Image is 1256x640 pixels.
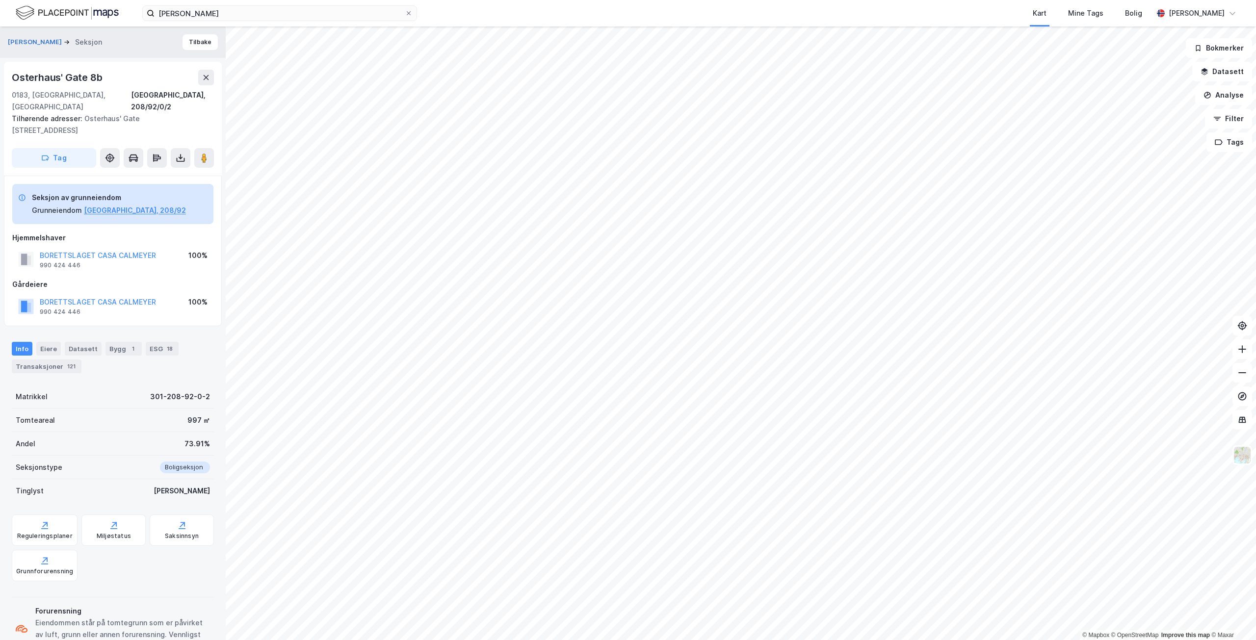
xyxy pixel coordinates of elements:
div: 100% [188,250,208,261]
div: Kart [1033,7,1047,19]
div: Tomteareal [16,414,55,426]
div: Hjemmelshaver [12,232,213,244]
div: Bygg [105,342,142,356]
div: [GEOGRAPHIC_DATA], 208/92/0/2 [131,89,214,113]
img: logo.f888ab2527a4732fd821a326f86c7f29.svg [16,4,119,22]
button: [GEOGRAPHIC_DATA], 208/92 [84,205,186,216]
div: 121 [65,361,78,371]
button: Tags [1206,132,1252,152]
div: 73.91% [184,438,210,450]
div: ESG [146,342,179,356]
a: Mapbox [1082,632,1109,639]
div: Grunnforurensning [16,567,73,575]
button: Datasett [1192,62,1252,81]
div: Seksjon av grunneiendom [32,192,186,204]
button: Tilbake [183,34,218,50]
button: Tag [12,148,96,168]
div: Saksinnsyn [165,532,199,540]
img: Z [1233,446,1252,464]
div: Info [12,342,32,356]
div: Tinglyst [16,485,44,497]
div: 100% [188,296,208,308]
div: 301-208-92-0-2 [150,391,210,403]
a: OpenStreetMap [1111,632,1159,639]
div: Grunneiendom [32,205,82,216]
div: Osterhaus' Gate [STREET_ADDRESS] [12,113,206,136]
div: [PERSON_NAME] [1169,7,1225,19]
div: Reguleringsplaner [17,532,73,540]
span: Tilhørende adresser: [12,114,84,123]
div: 0183, [GEOGRAPHIC_DATA], [GEOGRAPHIC_DATA] [12,89,131,113]
div: Seksjonstype [16,461,62,473]
div: 990 424 446 [40,261,80,269]
div: Kontrollprogram for chat [1207,593,1256,640]
div: Mine Tags [1068,7,1103,19]
div: Osterhaus' Gate 8b [12,70,104,85]
iframe: Chat Widget [1207,593,1256,640]
button: Bokmerker [1186,38,1252,58]
div: Gårdeiere [12,279,213,290]
div: Datasett [65,342,102,356]
div: Andel [16,438,35,450]
div: Transaksjoner [12,359,81,373]
div: 1 [128,344,138,354]
div: Bolig [1125,7,1142,19]
div: Forurensning [35,605,210,617]
div: Matrikkel [16,391,48,403]
div: [PERSON_NAME] [154,485,210,497]
input: Søk på adresse, matrikkel, gårdeiere, leietakere eller personer [155,6,405,21]
button: Filter [1205,109,1252,128]
div: Miljøstatus [97,532,131,540]
button: [PERSON_NAME] [8,37,64,47]
a: Improve this map [1161,632,1210,639]
div: Eiere [36,342,61,356]
div: 997 ㎡ [187,414,210,426]
div: 990 424 446 [40,308,80,316]
button: Analyse [1195,85,1252,105]
div: Seksjon [75,36,102,48]
div: 18 [165,344,175,354]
